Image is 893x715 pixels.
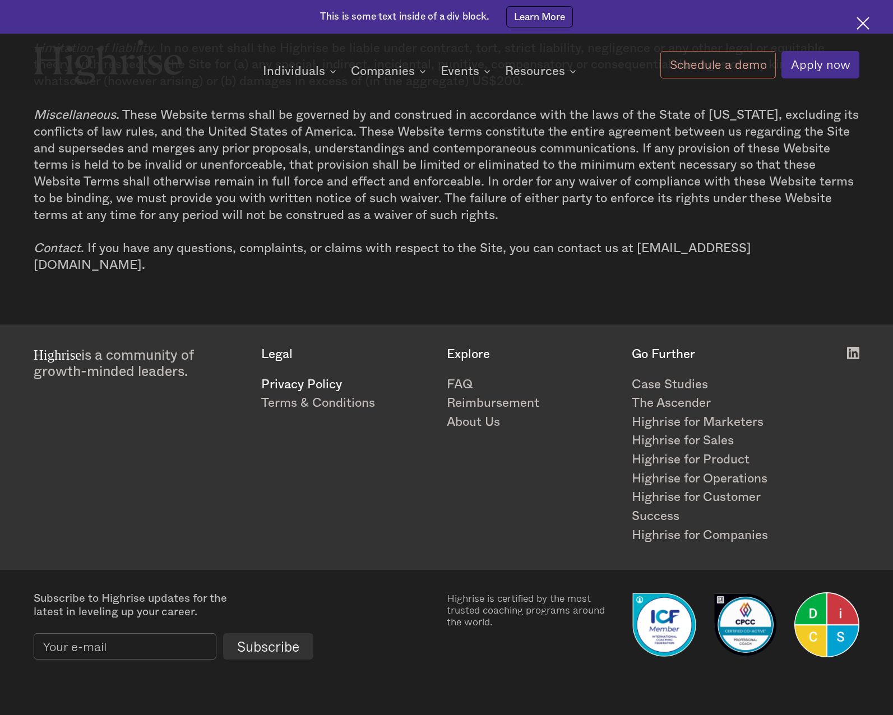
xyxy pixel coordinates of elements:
a: Highrise for Sales [632,431,803,451]
p: . If you have any questions, complaints, or claims with respect to the Site, you can contact us a... [34,240,860,274]
a: Schedule a demo [660,51,776,78]
em: Contact [34,242,81,254]
input: Your e-mail [34,633,216,660]
form: current-footer-subscribe-form [34,633,313,660]
span: Highrise [34,347,82,363]
a: FAQ [447,375,618,394]
div: Events [441,64,494,78]
img: White LinkedIn logo [847,347,859,359]
a: Highrise for Marketers [632,413,803,432]
a: Privacy Policy [261,375,432,394]
div: Individuals [263,64,340,78]
div: Highrise is certified by the most trusted coaching programs around the world. [447,592,618,628]
div: Legal [261,347,432,362]
em: Miscellaneous [34,109,116,121]
input: Subscribe [223,633,313,660]
a: Highrise for Product [632,451,803,470]
a: Learn More [506,6,573,27]
a: Reimbursement [447,394,618,413]
a: Terms & Conditions [261,394,432,413]
div: is a community of growth-minded leaders. [34,347,248,380]
div: Subscribe to Highrise updates for the latest in leveling up your career. [34,592,257,619]
div: Events [441,64,479,78]
a: Highrise for Operations [632,470,803,489]
a: About Us [447,413,618,432]
div: This is some text inside of a div block. [320,10,490,24]
div: Resources [505,64,580,78]
div: Companies [351,64,415,78]
a: Highrise for Customer Success [632,488,803,526]
a: Case Studies [632,375,803,394]
img: Cross icon [857,17,869,30]
a: Highrise for Companies [632,526,803,545]
div: Resources [505,64,565,78]
div: Go Further [632,347,803,362]
a: The Ascender [632,394,803,413]
div: Individuals [263,64,325,78]
div: Explore [447,347,618,362]
img: Highrise logo [34,39,183,85]
div: Companies [351,64,429,78]
p: . These Website terms shall be governed by and construed in accordance with the laws of the State... [34,107,860,224]
a: Apply now [781,51,859,78]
